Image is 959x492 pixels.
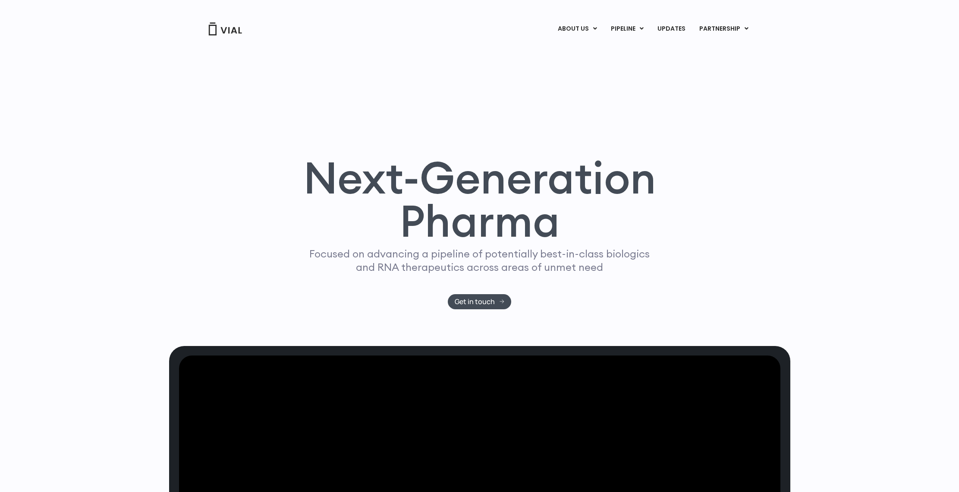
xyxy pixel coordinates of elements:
p: Focused on advancing a pipeline of potentially best-in-class biologics and RNA therapeutics acros... [306,247,654,274]
a: UPDATES [651,22,692,36]
span: Get in touch [455,298,495,305]
a: PARTNERSHIPMenu Toggle [692,22,755,36]
a: PIPELINEMenu Toggle [604,22,650,36]
a: ABOUT USMenu Toggle [551,22,604,36]
img: Vial Logo [208,22,242,35]
a: Get in touch [448,294,511,309]
h1: Next-Generation Pharma [293,156,667,243]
